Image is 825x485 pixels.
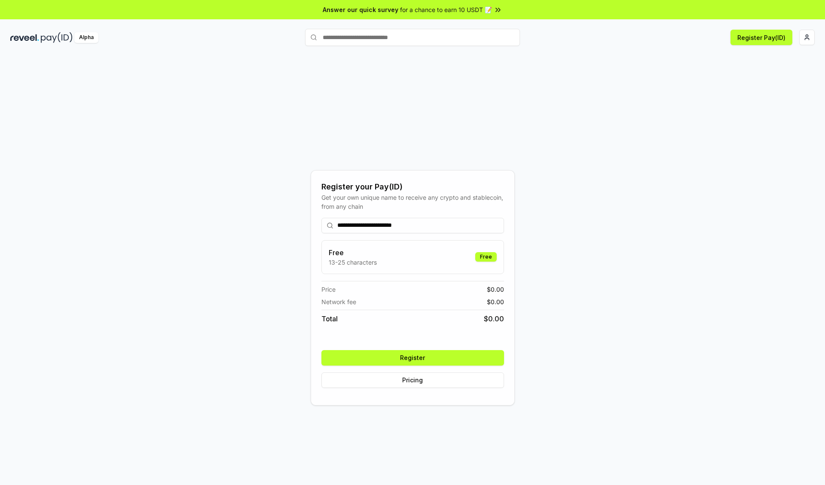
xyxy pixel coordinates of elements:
[323,5,398,14] span: Answer our quick survey
[730,30,792,45] button: Register Pay(ID)
[10,32,39,43] img: reveel_dark
[321,181,504,193] div: Register your Pay(ID)
[41,32,73,43] img: pay_id
[484,314,504,324] span: $ 0.00
[321,285,336,294] span: Price
[321,193,504,211] div: Get your own unique name to receive any crypto and stablecoin, from any chain
[487,285,504,294] span: $ 0.00
[321,350,504,366] button: Register
[329,247,377,258] h3: Free
[321,297,356,306] span: Network fee
[487,297,504,306] span: $ 0.00
[400,5,492,14] span: for a chance to earn 10 USDT 📝
[74,32,98,43] div: Alpha
[475,252,497,262] div: Free
[329,258,377,267] p: 13-25 characters
[321,314,338,324] span: Total
[321,372,504,388] button: Pricing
